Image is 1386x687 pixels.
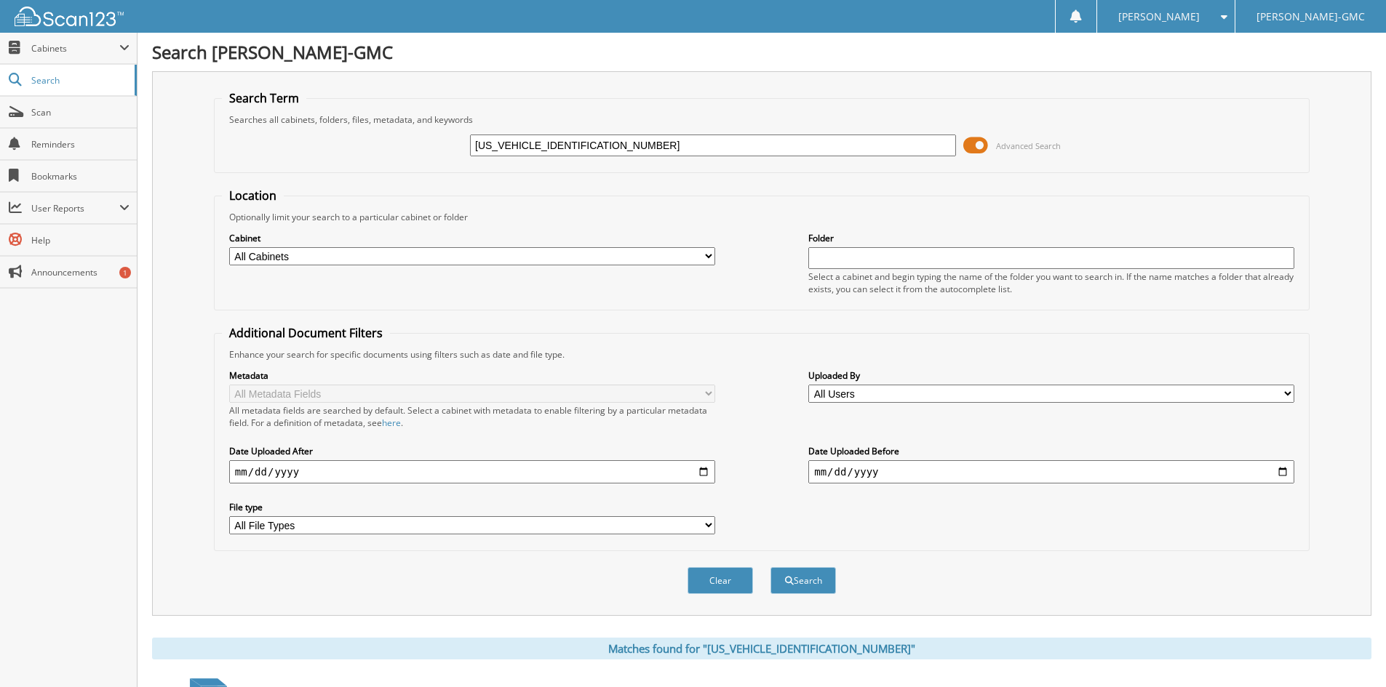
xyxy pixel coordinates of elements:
label: Date Uploaded After [229,445,715,457]
legend: Location [222,188,284,204]
div: Optionally limit your search to a particular cabinet or folder [222,211,1302,223]
legend: Search Term [222,90,306,106]
span: [PERSON_NAME]-GMC [1256,12,1365,21]
label: File type [229,501,715,513]
label: Cabinet [229,232,715,244]
div: Enhance your search for specific documents using filters such as date and file type. [222,348,1302,361]
span: Cabinets [31,42,119,55]
span: Reminders [31,138,130,150]
div: 1 [119,267,131,278]
span: User Reports [31,202,119,214]
label: Folder [808,232,1294,244]
legend: Additional Document Filters [222,325,390,341]
a: here [382,417,401,429]
div: Searches all cabinets, folders, files, metadata, and keywords [222,113,1302,126]
div: Matches found for "[US_VEHICLE_IDENTIFICATION_NUMBER]" [152,638,1371,659]
span: Scan [31,106,130,118]
h1: Search [PERSON_NAME]-GMC [152,40,1371,64]
span: Search [31,74,127,87]
div: All metadata fields are searched by default. Select a cabinet with metadata to enable filtering b... [229,404,715,429]
div: Select a cabinet and begin typing the name of the folder you want to search in. If the name match... [808,270,1294,295]
span: Bookmarks [31,170,130,182]
label: Date Uploaded Before [808,445,1294,457]
span: Advanced Search [996,140,1061,151]
span: Help [31,234,130,246]
span: Announcements [31,266,130,278]
input: end [808,460,1294,483]
span: [PERSON_NAME] [1118,12,1200,21]
button: Search [770,567,836,594]
img: scan123-logo-white.svg [15,7,124,26]
label: Metadata [229,369,715,382]
input: start [229,460,715,483]
label: Uploaded By [808,369,1294,382]
button: Clear [688,567,753,594]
